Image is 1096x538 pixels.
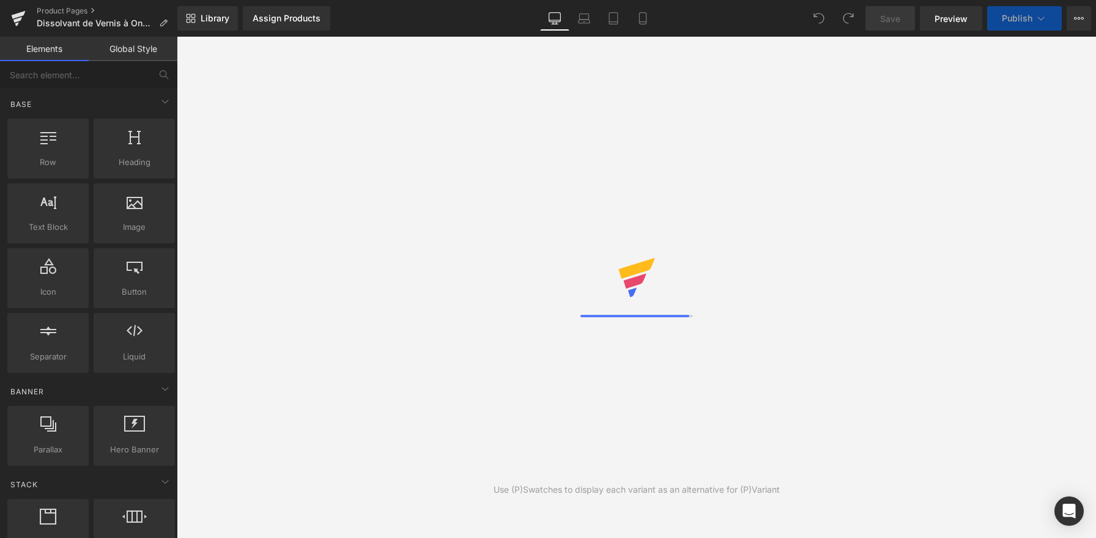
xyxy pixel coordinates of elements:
a: Global Style [89,37,177,61]
a: Mobile [628,6,657,31]
span: Icon [11,286,85,298]
span: Heading [97,156,171,169]
span: Base [9,98,33,110]
div: Use (P)Swatches to display each variant as an alternative for (P)Variant [494,483,780,496]
a: Tablet [599,6,628,31]
span: Banner [9,386,45,397]
a: New Library [177,6,238,31]
span: Library [201,13,229,24]
span: Publish [1002,13,1032,23]
div: Open Intercom Messenger [1054,496,1084,526]
span: Button [97,286,171,298]
span: Text Block [11,221,85,234]
div: Assign Products [253,13,320,23]
a: Desktop [540,6,569,31]
span: Liquid [97,350,171,363]
span: Stack [9,479,39,490]
span: Dissolvant de Vernis à Ongles à [GEOGRAPHIC_DATA] [37,18,154,28]
span: Separator [11,350,85,363]
span: Parallax [11,443,85,456]
a: Laptop [569,6,599,31]
span: Image [97,221,171,234]
a: Product Pages [37,6,177,16]
a: Preview [920,6,982,31]
button: More [1067,6,1091,31]
button: Undo [807,6,831,31]
button: Publish [987,6,1062,31]
span: Hero Banner [97,443,171,456]
button: Redo [836,6,861,31]
span: Row [11,156,85,169]
span: Save [880,12,900,25]
span: Preview [935,12,968,25]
